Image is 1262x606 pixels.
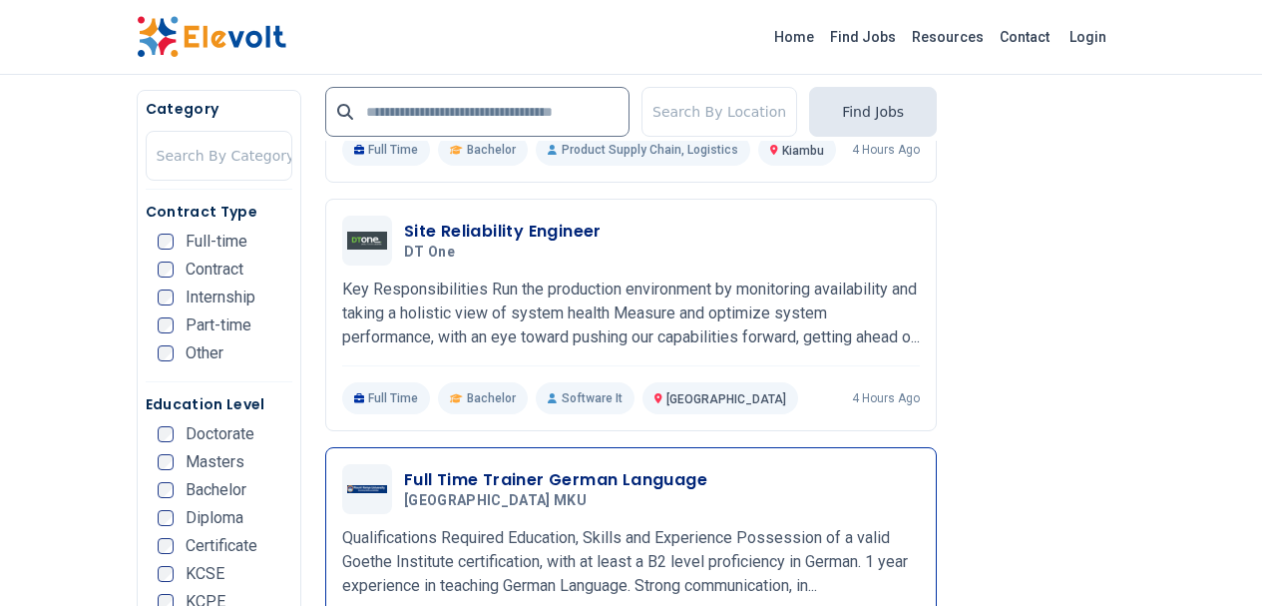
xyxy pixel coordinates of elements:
h5: Education Level [146,394,292,414]
p: Key Responsibilities Run the production environment by monitoring availability and taking a holis... [342,278,920,349]
span: Part-time [186,317,251,333]
span: Internship [186,290,255,305]
input: Doctorate [158,426,174,442]
input: Certificate [158,538,174,554]
span: Full-time [186,234,247,250]
a: DT OneSite Reliability EngineerDT OneKey Responsibilities Run the production environment by monit... [342,216,920,414]
input: Masters [158,454,174,470]
h3: Full Time Trainer German Language [404,468,707,492]
a: Resources [904,21,992,53]
h5: Contract Type [146,202,292,222]
button: Find Jobs [809,87,937,137]
img: Mount Kenya University MKU [347,485,387,493]
span: [GEOGRAPHIC_DATA] MKU [404,492,587,510]
span: Bachelor [186,482,246,498]
h5: Category [146,99,292,119]
input: KCSE [158,566,174,582]
input: Other [158,345,174,361]
span: DT One [404,244,455,262]
span: Doctorate [186,426,254,442]
p: Full Time [342,134,431,166]
span: KCSE [186,566,224,582]
img: Elevolt [137,16,286,58]
p: Software It [536,382,633,414]
span: Other [186,345,223,361]
input: Full-time [158,234,174,250]
span: Bachelor [467,390,516,406]
input: Bachelor [158,482,174,498]
span: [GEOGRAPHIC_DATA] [666,392,786,406]
span: Kiambu [782,144,824,158]
input: Contract [158,262,174,278]
img: DT One [347,232,387,250]
input: Internship [158,290,174,305]
h3: Site Reliability Engineer [404,220,602,244]
input: Diploma [158,510,174,526]
p: Qualifications Required Education, Skills and Experience Possession of a valid Goethe Institute c... [342,526,920,598]
a: Home [766,21,822,53]
input: Part-time [158,317,174,333]
iframe: Chat Widget [1162,510,1262,606]
p: 4 hours ago [852,390,920,406]
a: Contact [992,21,1057,53]
a: Login [1057,17,1118,57]
p: Full Time [342,382,431,414]
a: Find Jobs [822,21,904,53]
span: Masters [186,454,244,470]
span: Bachelor [467,142,516,158]
p: Product Supply Chain, Logistics [536,134,749,166]
p: 4 hours ago [852,142,920,158]
span: Contract [186,262,243,278]
span: Diploma [186,510,243,526]
span: Certificate [186,538,257,554]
